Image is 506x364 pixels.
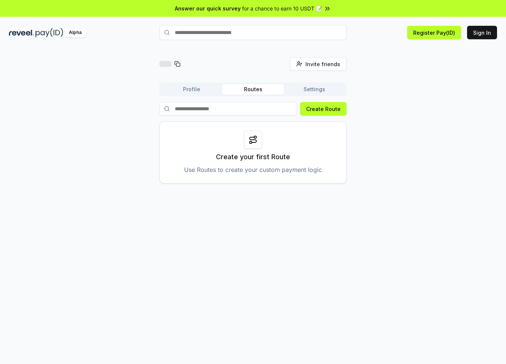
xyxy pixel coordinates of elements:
[305,60,340,68] span: Invite friends
[290,57,347,71] button: Invite friends
[216,152,290,162] p: Create your first Route
[407,26,461,39] button: Register Pay(ID)
[36,28,63,37] img: pay_id
[300,102,347,115] button: Create Route
[467,26,497,39] button: Sign In
[222,84,284,95] button: Routes
[65,28,86,37] div: Alpha
[175,4,241,12] span: Answer our quick survey
[9,28,34,37] img: reveel_dark
[284,84,345,95] button: Settings
[161,84,222,95] button: Profile
[242,4,322,12] span: for a chance to earn 10 USDT 📝
[184,165,322,174] p: Use Routes to create your custom payment logic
